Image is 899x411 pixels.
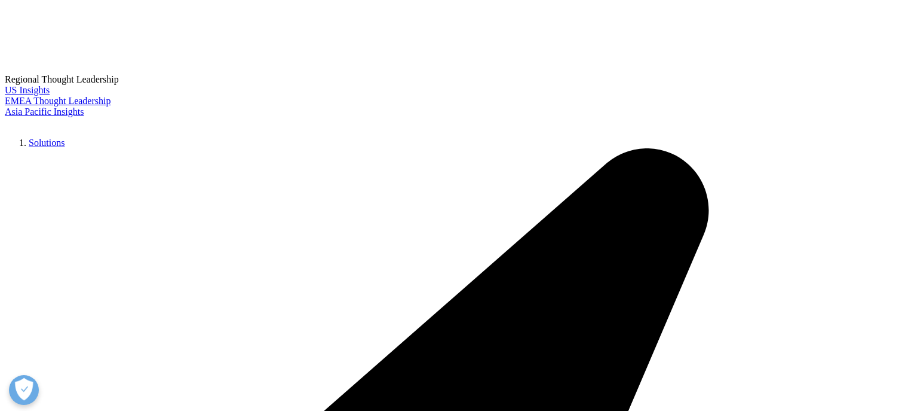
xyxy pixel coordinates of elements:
a: US Insights [5,85,50,95]
a: Asia Pacific Insights [5,106,84,117]
a: Solutions [29,138,65,148]
a: EMEA Thought Leadership [5,96,111,106]
div: Regional Thought Leadership [5,74,894,85]
button: Open Preferences [9,375,39,405]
